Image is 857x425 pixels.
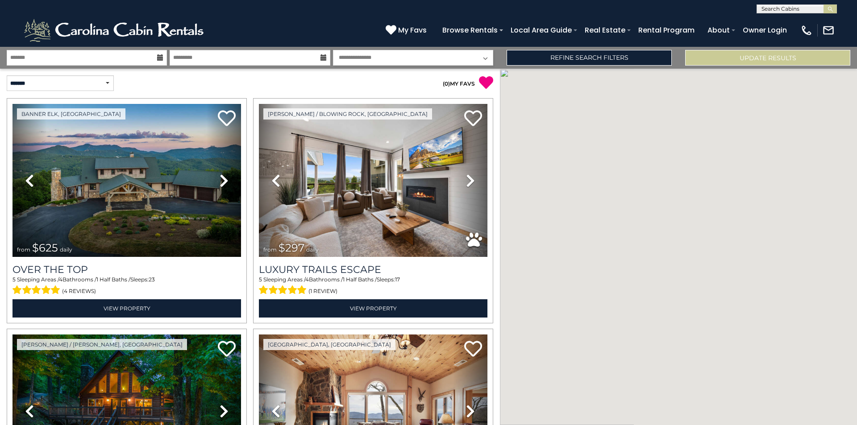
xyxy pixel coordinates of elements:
[218,109,236,128] a: Add to favorites
[12,104,241,257] img: thumbnail_167153549.jpeg
[507,50,672,66] a: Refine Search Filters
[259,104,487,257] img: thumbnail_168695581.jpeg
[12,264,241,276] a: Over The Top
[12,276,241,297] div: Sleeping Areas / Bathrooms / Sleeps:
[17,108,125,120] a: Banner Elk, [GEOGRAPHIC_DATA]
[17,339,187,350] a: [PERSON_NAME] / [PERSON_NAME], [GEOGRAPHIC_DATA]
[445,80,448,87] span: 0
[343,276,377,283] span: 1 Half Baths /
[60,246,72,253] span: daily
[398,25,427,36] span: My Favs
[305,276,309,283] span: 4
[703,22,734,38] a: About
[506,22,576,38] a: Local Area Guide
[738,22,791,38] a: Owner Login
[32,241,58,254] span: $625
[279,241,304,254] span: $297
[634,22,699,38] a: Rental Program
[464,109,482,128] a: Add to favorites
[259,299,487,318] a: View Property
[263,339,395,350] a: [GEOGRAPHIC_DATA], [GEOGRAPHIC_DATA]
[12,299,241,318] a: View Property
[62,285,96,297] span: (4 reviews)
[580,22,630,38] a: Real Estate
[259,264,487,276] a: Luxury Trails Escape
[59,276,62,283] span: 4
[685,50,850,66] button: Update Results
[822,24,835,37] img: mail-regular-white.png
[443,80,475,87] a: (0)MY FAVS
[259,276,487,297] div: Sleeping Areas / Bathrooms / Sleeps:
[438,22,502,38] a: Browse Rentals
[263,246,277,253] span: from
[386,25,429,36] a: My Favs
[800,24,813,37] img: phone-regular-white.png
[308,285,337,297] span: (1 review)
[17,246,30,253] span: from
[22,17,208,44] img: White-1-2.png
[443,80,450,87] span: ( )
[464,340,482,359] a: Add to favorites
[96,276,130,283] span: 1 Half Baths /
[306,246,319,253] span: daily
[12,276,16,283] span: 5
[395,276,400,283] span: 17
[263,108,432,120] a: [PERSON_NAME] / Blowing Rock, [GEOGRAPHIC_DATA]
[218,340,236,359] a: Add to favorites
[149,276,155,283] span: 23
[259,276,262,283] span: 5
